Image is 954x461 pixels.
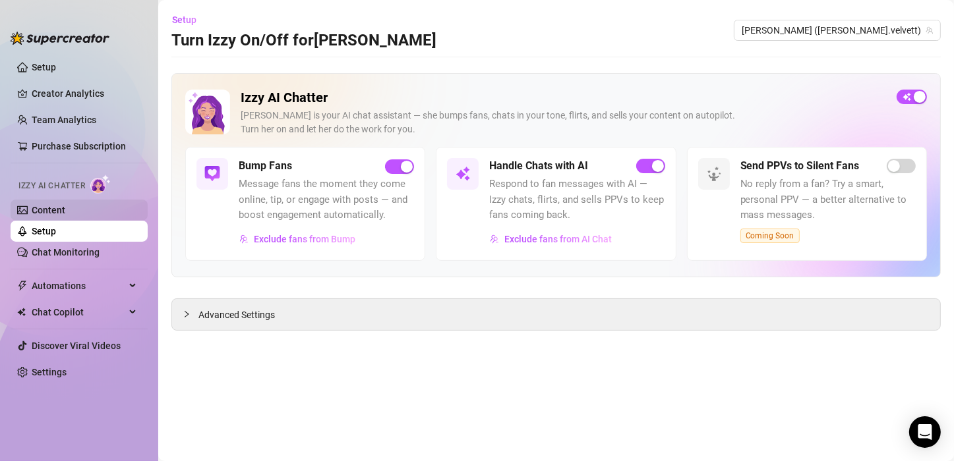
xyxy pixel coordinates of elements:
[740,176,916,223] span: No reply from a fan? Try a smart, personal PPV — a better alternative to mass messages.
[32,247,100,258] a: Chat Monitoring
[11,32,109,45] img: logo-BBDzfeDw.svg
[18,180,85,192] span: Izzy AI Chatter
[32,367,67,377] a: Settings
[171,30,436,51] h3: Turn Izzy On/Off for [PERSON_NAME]
[909,416,941,448] div: Open Intercom Messenger
[740,158,860,174] h5: Send PPVs to Silent Fans
[171,9,207,30] button: Setup
[32,136,137,157] a: Purchase Subscription
[32,205,65,215] a: Content
[32,83,137,104] a: Creator Analytics
[241,90,886,106] h2: Izzy AI Chatter
[706,166,722,182] img: svg%3e
[32,115,96,125] a: Team Analytics
[239,234,249,244] img: svg%3e
[32,302,125,323] span: Chat Copilot
[198,308,275,322] span: Advanced Settings
[17,308,26,317] img: Chat Copilot
[90,175,111,194] img: AI Chatter
[185,90,230,134] img: Izzy AI Chatter
[17,281,28,291] span: thunderbolt
[172,14,196,25] span: Setup
[490,234,499,244] img: svg%3e
[239,229,356,250] button: Exclude fans from Bump
[742,20,933,40] span: Andy (andy.velvett)
[239,176,414,223] span: Message fans the moment they come online, tip, or engage with posts — and boost engagement automa...
[504,234,612,244] span: Exclude fans from AI Chat
[32,226,56,236] a: Setup
[241,109,886,136] div: [PERSON_NAME] is your AI chat assistant — she bumps fans, chats in your tone, flirts, and sells y...
[455,166,471,182] img: svg%3e
[32,275,125,296] span: Automations
[489,158,588,174] h5: Handle Chats with AI
[926,26,934,34] span: team
[254,234,355,244] span: Exclude fans from Bump
[32,62,56,72] a: Setup
[740,229,800,243] span: Coming Soon
[489,229,612,250] button: Exclude fans from AI Chat
[239,158,292,174] h5: Bump Fans
[204,166,220,182] img: svg%3e
[183,310,191,318] span: collapsed
[489,176,665,223] span: Respond to fan messages with AI — Izzy chats, flirts, and sells PPVs to keep fans coming back.
[183,307,198,321] div: collapsed
[32,340,121,351] a: Discover Viral Videos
